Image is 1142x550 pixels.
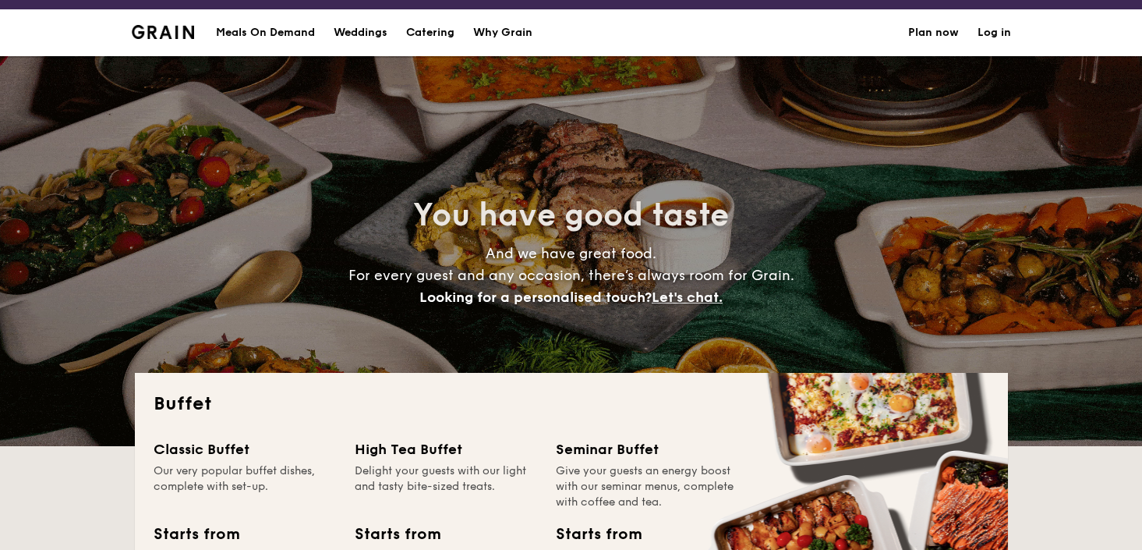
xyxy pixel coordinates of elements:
[908,9,959,56] a: Plan now
[132,25,195,39] a: Logotype
[652,289,723,306] span: Let's chat.
[154,392,989,417] h2: Buffet
[154,523,239,546] div: Starts from
[348,245,794,306] span: And we have great food. For every guest and any occasion, there’s always room for Grain.
[355,523,440,546] div: Starts from
[216,9,315,56] div: Meals On Demand
[464,9,542,56] a: Why Grain
[978,9,1011,56] a: Log in
[556,438,738,460] div: Seminar Buffet
[334,9,387,56] div: Weddings
[132,25,195,39] img: Grain
[324,9,397,56] a: Weddings
[556,523,641,546] div: Starts from
[413,197,729,234] span: You have good taste
[355,463,537,510] div: Delight your guests with our light and tasty bite-sized treats.
[355,438,537,460] div: High Tea Buffet
[154,463,336,510] div: Our very popular buffet dishes, complete with set-up.
[406,9,454,56] h1: Catering
[397,9,464,56] a: Catering
[556,463,738,510] div: Give your guests an energy boost with our seminar menus, complete with coffee and tea.
[154,438,336,460] div: Classic Buffet
[207,9,324,56] a: Meals On Demand
[473,9,532,56] div: Why Grain
[419,289,652,306] span: Looking for a personalised touch?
